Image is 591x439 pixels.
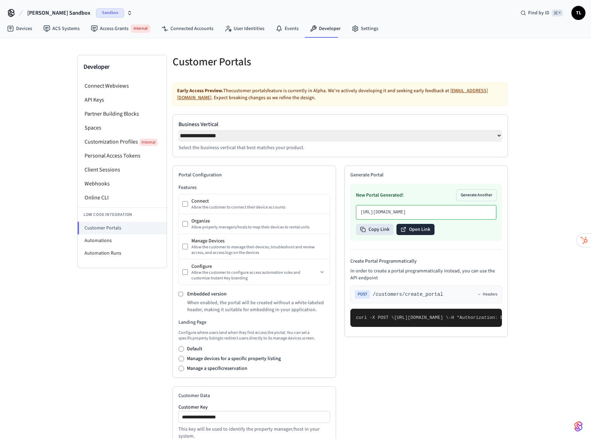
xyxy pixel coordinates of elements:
li: API Keys [78,93,167,107]
span: /customers/create_portal [373,291,443,298]
span: Internal [131,24,150,33]
span: [PERSON_NAME] Sandbox [27,9,90,17]
button: Generate Another [457,190,496,201]
li: Automations [78,234,167,247]
li: Spaces [78,121,167,135]
strong: Early Access Preview. [177,87,223,94]
button: Copy Link [356,224,394,235]
a: Devices [1,22,38,35]
span: -H "Authorization: Bearer seam_api_key_123456" \ [448,315,579,320]
p: In order to create a portal programmatically instead, you can use the API endpoint [350,268,502,281]
div: Allow the customer to manage their devices, troubleshoot and review access, and access logs on th... [191,244,326,256]
span: Find by ID [528,9,549,16]
button: TL [571,6,585,20]
li: Customer Portals [78,222,167,234]
a: Connected Accounts [156,22,219,35]
a: Developer [304,22,346,35]
div: Allow property managers/hosts to map their devices to rental units [191,225,326,230]
span: ⌘ K [552,9,563,16]
label: Manage a specific reservation [187,365,247,372]
a: [EMAIL_ADDRESS][DOMAIN_NAME] [177,87,488,101]
label: Business Vertical [178,120,502,129]
div: Manage Devices [191,237,326,244]
a: User Identities [219,22,270,35]
p: When enabled, the portal will be created without a white-labeled header, making it suitable for e... [187,299,330,313]
li: Partner Building Blocks [78,107,167,121]
div: Allow the customer to configure access automation rules and customize Instant Key branding [191,270,318,281]
li: Client Sessions [78,163,167,177]
button: Headers [477,292,497,297]
label: Embedded version [187,291,227,298]
a: Access GrantsInternal [85,22,156,36]
div: The customer portals feature is currently in Alpha. We're actively developing it and seeking earl... [173,83,508,106]
div: Organize [191,218,326,225]
a: ACS Systems [38,22,85,35]
li: Webhooks [78,177,167,191]
p: Select the business vertical that best matches your product. [178,144,502,151]
span: Sandbox [96,8,124,17]
img: SeamLogoGradient.69752ec5.svg [574,421,583,432]
h3: Features [178,184,330,191]
span: curl -X POST \ [356,315,394,320]
li: Personal Access Tokens [78,149,167,163]
h2: Customer Data [178,392,330,399]
h2: Portal Configuration [178,171,330,178]
li: Low Code Integration [78,207,167,222]
div: Configure [191,263,318,270]
label: Default [187,345,202,352]
li: Customization Profiles [78,135,167,149]
li: Connect Webviews [78,79,167,93]
h5: Customer Portals [173,55,336,69]
span: POST [355,290,370,299]
label: Customer Key [178,405,330,410]
span: [URL][DOMAIN_NAME] \ [394,315,448,320]
button: Open Link [396,224,435,235]
li: Automation Runs [78,247,167,259]
h4: Create Portal Programmatically [350,258,502,265]
h2: Generate Portal [350,171,502,178]
li: Online CLI [78,191,167,205]
h3: Developer [83,62,161,72]
span: TL [572,7,585,19]
div: Connect [191,198,326,205]
p: [URL][DOMAIN_NAME] [360,210,492,215]
div: Find by ID⌘ K [515,7,569,19]
label: Manage devices for a specific property listing [187,355,281,362]
a: Events [270,22,304,35]
h3: New Portal Generated! [356,192,403,199]
h3: Landing Page [178,319,330,326]
p: Configure where users land when they first access the portal. You can set a specific property lis... [178,330,330,341]
a: Settings [346,22,384,35]
div: Allow the customer to connect their device accounts [191,205,326,210]
span: Internal [139,139,158,146]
